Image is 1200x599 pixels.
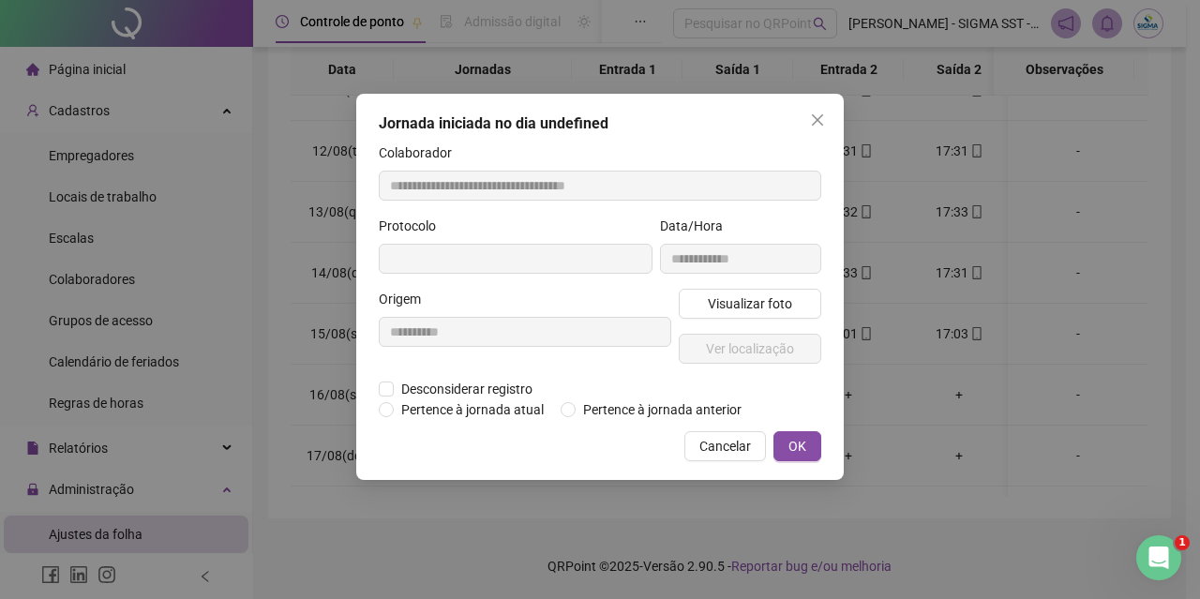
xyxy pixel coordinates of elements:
label: Colaborador [379,142,464,163]
label: Origem [379,289,433,309]
div: Jornada iniciada no dia undefined [379,112,821,135]
span: Pertence à jornada atual [394,399,551,420]
button: Visualizar foto [679,289,821,319]
iframe: Intercom live chat [1136,535,1181,580]
button: Close [802,105,832,135]
span: Visualizar foto [708,293,792,314]
span: 1 [1175,535,1190,550]
span: OK [788,436,806,457]
span: Desconsiderar registro [394,379,540,399]
label: Data/Hora [660,216,735,236]
button: Cancelar [684,431,766,461]
span: Pertence à jornada anterior [576,399,749,420]
span: close [810,112,825,127]
button: Ver localização [679,334,821,364]
span: Cancelar [699,436,751,457]
button: OK [773,431,821,461]
label: Protocolo [379,216,448,236]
